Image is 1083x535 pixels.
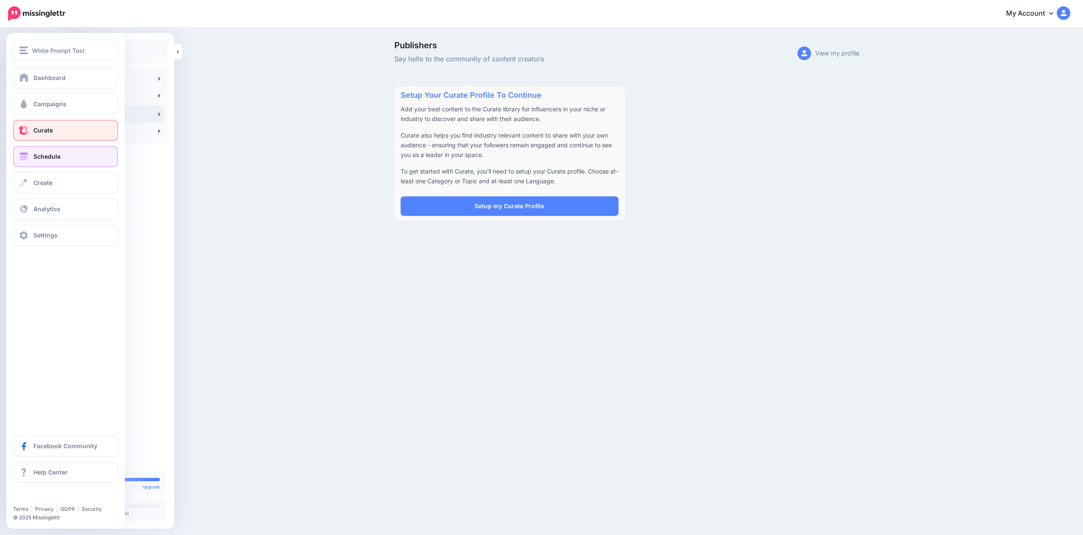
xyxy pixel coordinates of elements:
[13,513,124,522] li: © 2025 Missinglettr
[32,46,85,55] span: White Prompt Test
[33,100,66,108] span: Campaigns
[8,6,65,21] img: Missinglettr
[13,494,79,502] iframe: Twitter Follow Button
[77,506,79,512] span: |
[401,130,618,160] p: Curate also helps you find industry relevant content to share with your own audience - ensuring t...
[33,127,53,134] span: Curate
[13,94,118,115] a: Campaigns
[998,3,1070,24] a: My Account
[13,462,118,483] a: Help Center
[35,506,54,512] a: Privacy
[401,166,618,186] p: To get started with Curate, you'll need to setup your Curate profile. Choose at-least one Categor...
[797,47,811,60] img: user_default_image.png
[13,199,118,220] a: Analytics
[13,146,118,167] a: Schedule
[33,74,66,81] span: Dashboard
[394,54,544,65] span: Say hello to the community of content creators
[13,225,118,246] a: Settings
[33,442,97,450] span: Facebook Community
[13,67,118,88] a: Dashboard
[33,153,60,160] span: Schedule
[82,506,102,512] a: Security
[13,436,118,457] a: Facebook Community
[56,506,58,512] span: |
[33,469,68,476] span: Help Center
[13,506,28,512] a: Terms
[19,47,28,54] img: menu.png
[401,91,618,100] h4: Setup Your Curate Profile To Continue
[13,40,118,61] button: White Prompt Test
[13,120,118,141] a: Curate
[401,196,618,216] a: Setup my Curate Profile
[13,172,118,193] a: Create
[60,506,75,512] a: GDPR
[33,232,58,239] span: Settings
[401,104,618,124] p: Add your best content to the Curate library for influencers in your niche or industry to discover...
[815,47,859,60] a: View my profile
[33,179,52,186] span: Create
[394,41,544,50] span: Publishers
[31,506,33,512] span: |
[33,205,60,212] span: Analytics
